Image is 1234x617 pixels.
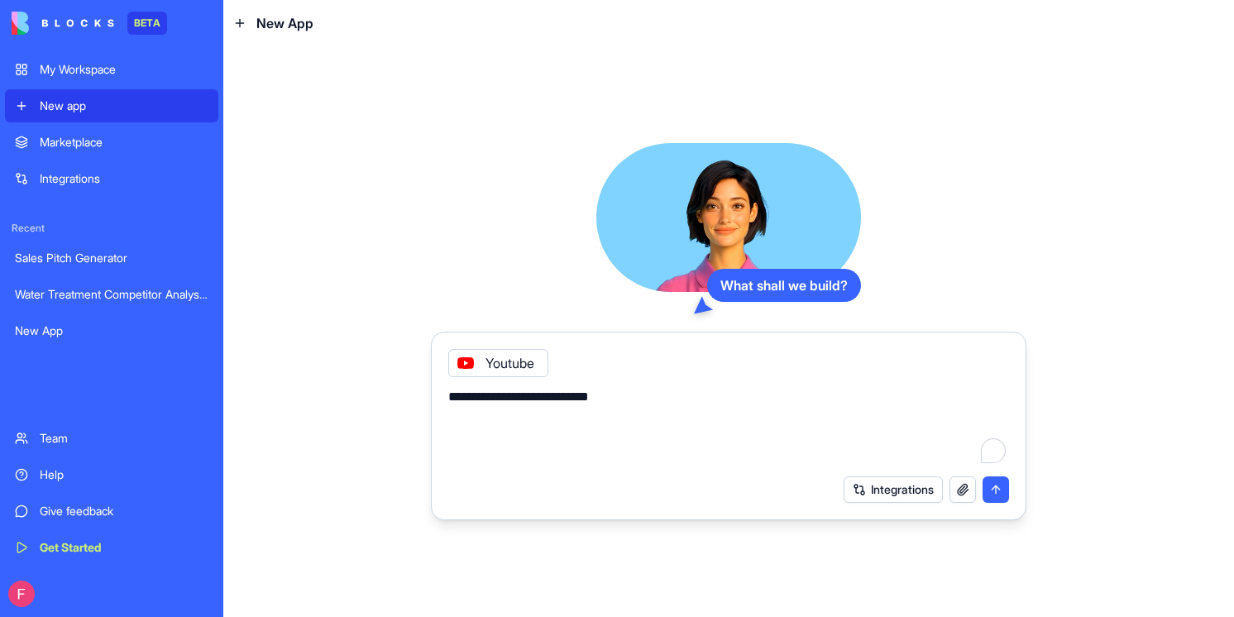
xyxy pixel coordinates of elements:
img: ACg8ocIhOEqzluk5mtQDASM2x2UUfkhw2FJd8jsnZJjpWDXTMy2jJg=s96-c [8,581,35,607]
a: Get Started [5,531,218,564]
div: Help [40,466,208,483]
a: Sales Pitch Generator [5,242,218,275]
span: New App [256,13,313,33]
a: Give feedback [5,495,218,528]
div: What shall we build? [707,269,861,302]
a: Integrations [5,162,218,195]
div: Water Treatment Competitor Analysis Hub [15,286,208,303]
div: New app [40,98,208,114]
a: New app [5,89,218,122]
a: Team [5,422,218,455]
div: Sales Pitch Generator [15,250,208,266]
textarea: To enrich screen reader interactions, please activate Accessibility in Grammarly extension settings [448,387,1009,466]
a: Help [5,458,218,491]
div: BETA [127,12,167,35]
a: New App [5,314,218,347]
span: Recent [5,222,218,235]
div: Team [40,430,208,447]
button: Integrations [844,476,943,503]
div: Give feedback [40,503,208,519]
div: New App [15,323,208,339]
a: My Workspace [5,53,218,86]
div: My Workspace [40,61,208,78]
a: BETA [12,12,167,35]
div: Youtube [448,349,548,377]
img: logo [12,12,114,35]
div: Integrations [40,170,208,187]
a: Water Treatment Competitor Analysis Hub [5,278,218,311]
div: Marketplace [40,134,208,151]
a: Marketplace [5,126,218,159]
div: Get Started [40,539,208,556]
